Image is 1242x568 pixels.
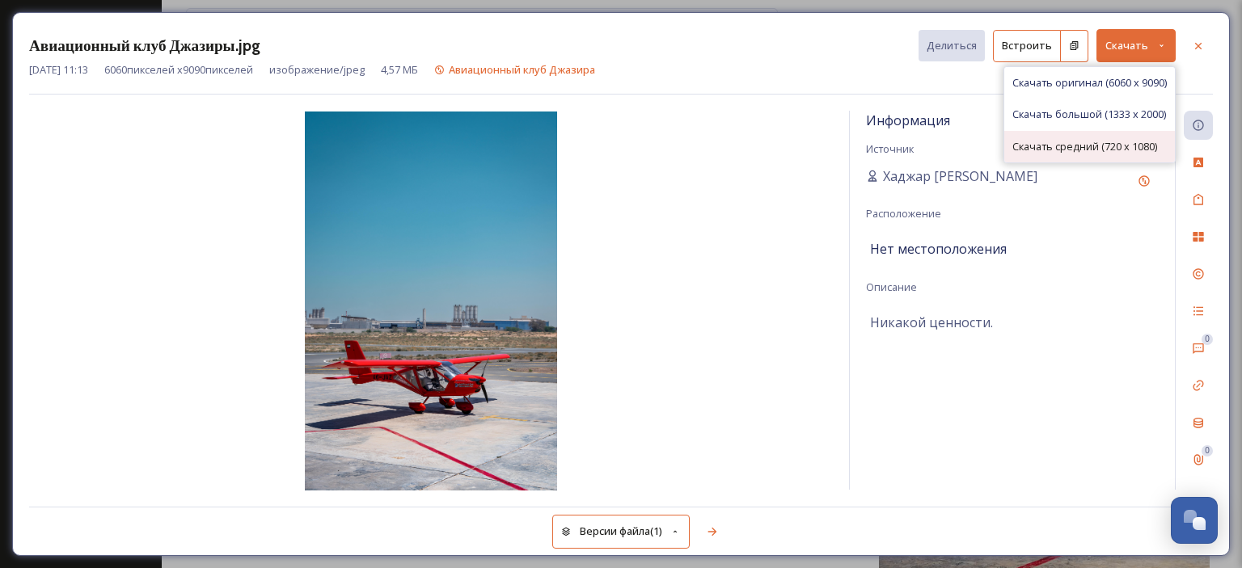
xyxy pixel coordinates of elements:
button: Версии файла(1) [552,515,690,548]
button: Открытый чат [1171,497,1218,544]
font: 9090 [183,62,205,77]
font: [DATE] 11:13 [29,62,88,77]
font: Скачать оригинал (6060 x 9090) [1012,75,1167,90]
font: Авиационный клуб Джазиры.jpg [29,36,260,55]
font: 0 [1205,446,1210,455]
font: Расположение [866,206,941,221]
font: Информация [866,111,950,129]
font: Хаджар [PERSON_NAME] [883,167,1037,185]
font: 0 [1205,334,1210,343]
font: Авиационный клуб Джазира [449,62,595,77]
font: Делиться [927,38,977,53]
button: Делиться [919,30,985,61]
font: Никакой ценности. [870,313,993,331]
font: 4,57 МБ [381,62,418,77]
font: (1) [650,524,662,538]
font: пикселей x [127,62,183,77]
font: Нет местоположения [870,240,1007,258]
font: изображение/jpeg [269,62,365,77]
img: 07125D28-387B-4C1B-9A7649918941BBE6.jpg [29,111,833,490]
font: Источник [866,141,914,156]
font: Скачать большой (1333 x 2000) [1012,107,1166,121]
font: Встроить [1002,38,1052,53]
font: Версии файла [580,524,650,538]
font: Описание [866,280,917,294]
font: 6060 [104,62,127,77]
font: пикселей [205,62,253,77]
button: Встроить [993,30,1061,62]
font: Скачать средний (720 x 1080) [1012,139,1157,154]
button: Скачать [1096,29,1176,62]
font: Скачать [1105,38,1148,53]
